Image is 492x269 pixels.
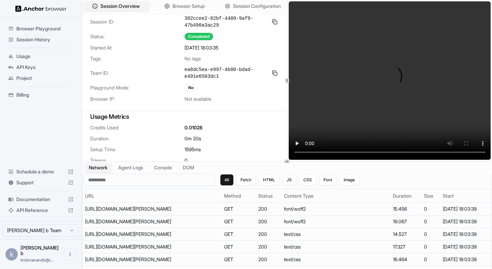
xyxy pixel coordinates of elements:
[390,228,421,241] td: 14.527
[184,44,218,51] span: [DATE] 18:03:35
[221,203,256,215] td: GET
[150,163,176,172] button: Console
[256,253,281,266] td: 200
[390,215,421,228] td: 19.067
[440,241,492,253] td: [DATE] 18:03:39
[390,253,421,266] td: 16.464
[282,174,296,185] button: JS
[256,215,281,228] td: 200
[440,228,492,241] td: [DATE] 18:03:39
[281,241,390,253] td: text/css
[5,248,18,260] div: k
[90,146,184,153] span: Setup Time:
[16,91,73,98] span: Billing
[339,174,359,185] button: Image
[90,135,184,142] span: Duration:
[16,168,65,175] span: Schedule a demo
[184,96,211,102] span: Not available
[20,257,54,263] span: krishnanandb@imagineers.dev
[16,36,73,43] span: Session History
[256,203,281,215] td: 200
[233,3,281,10] span: Session Configuration
[90,55,184,62] span: Tags:
[5,194,76,205] div: Documentation
[5,23,76,34] div: Browser Playground
[440,215,492,228] td: [DATE] 18:03:39
[5,177,76,188] div: Support
[284,193,387,199] div: Content Type
[5,51,76,62] div: Usage
[20,245,59,256] span: krishnanand b
[5,205,76,216] div: API Reference
[440,253,492,266] td: [DATE] 18:03:39
[179,163,198,172] button: DOM
[16,53,73,60] span: Usage
[421,253,440,266] td: 0
[90,157,184,164] span: Tokens:
[281,215,390,228] td: font/woff2
[440,203,492,215] td: [DATE] 18:03:39
[224,193,253,199] div: Method
[256,228,281,241] td: 200
[424,193,437,199] div: Size
[281,203,390,215] td: font/woff2
[258,193,278,199] div: Status
[90,70,184,76] span: Team ID:
[184,146,201,153] span: 1595 ms
[85,231,188,238] div: https://static.allen.in/_next/static/css/eb7e43848eb928fc.css
[443,193,489,199] div: Start
[100,3,140,10] span: Session Overview
[85,218,188,225] div: https://static.allen.in/_next/static/media/c49dcee81b580683-s.p.woff2
[184,84,197,91] div: No
[16,179,65,186] span: Support
[421,203,440,215] td: 0
[173,3,205,10] span: Browser Setup
[184,66,268,80] span: ea8dc5ea-e997-4b80-bdad-e491e6503dc1
[85,243,188,250] div: https://static.allen.in/_next/static/css/cf03df67c8754d17.css
[421,215,440,228] td: 0
[256,241,281,253] td: 200
[85,206,188,212] div: https://static.allen.in/_next/static/media/636a5ac981f94f8b-s.p.woff2
[90,33,184,40] span: Status:
[184,157,188,164] span: 0
[319,174,337,185] button: Font
[5,166,76,177] div: Schedule a demo
[16,196,65,203] span: Documentation
[90,112,279,122] h3: Usage Metrics
[90,96,184,102] span: Browser IP:
[390,203,421,215] td: 15.456
[90,18,184,25] span: Session ID:
[5,62,76,73] div: API Keys
[90,124,184,131] span: Credits Used:
[184,124,203,131] span: 0.01028
[184,33,213,40] div: Completed
[281,228,390,241] td: text/css
[16,207,65,214] span: API Reference
[5,34,76,45] div: Session History
[184,15,268,29] span: 382ccee2-82bf-4409-9af9-47b490a3ac29
[184,135,201,142] span: 0m 20s
[85,256,188,263] div: https://static.allen.in/_next/static/css/71e2c03c2934436d.css
[16,64,73,71] span: API Keys
[184,55,201,62] span: No tags
[90,44,184,51] span: Started At:
[5,89,76,100] div: Billing
[16,75,73,82] span: Project
[85,163,111,172] button: Network
[221,215,256,228] td: GET
[221,228,256,241] td: GET
[421,228,440,241] td: 0
[221,253,256,266] td: GET
[299,174,316,185] button: CSS
[393,193,419,199] div: Duration
[16,25,73,32] span: Browser Playground
[90,84,184,91] span: Playground Mode:
[5,73,76,84] div: Project
[15,5,67,12] img: Anchor Logo
[281,253,390,266] td: text/css
[421,241,440,253] td: 0
[85,193,219,199] div: URL
[236,174,256,185] button: Fetch
[390,241,421,253] td: 17.327
[221,241,256,253] td: GET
